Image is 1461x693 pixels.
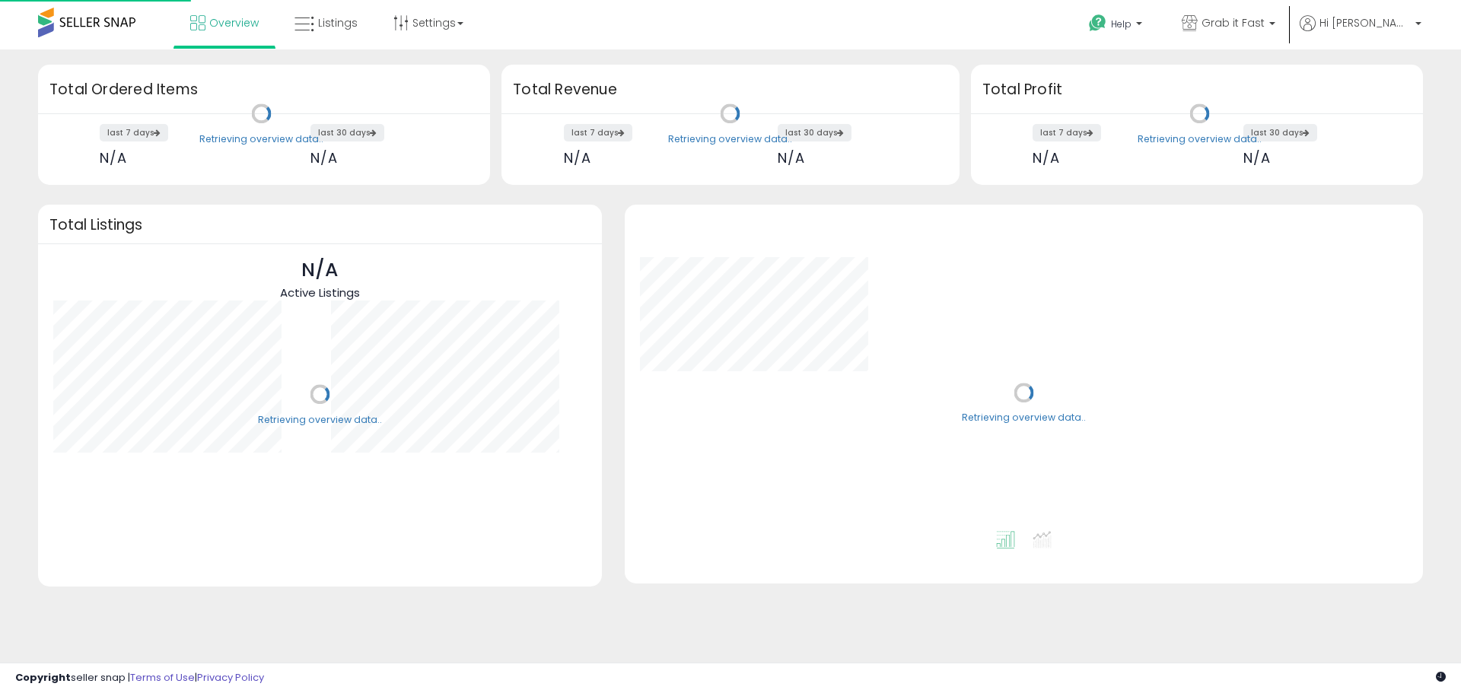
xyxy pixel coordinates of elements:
[1319,15,1411,30] span: Hi [PERSON_NAME]
[130,670,195,685] a: Terms of Use
[1077,2,1157,49] a: Help
[15,670,71,685] strong: Copyright
[197,670,264,685] a: Privacy Policy
[1111,17,1132,30] span: Help
[318,15,358,30] span: Listings
[1138,132,1262,146] div: Retrieving overview data..
[209,15,259,30] span: Overview
[668,132,792,146] div: Retrieving overview data..
[1300,15,1421,49] a: Hi [PERSON_NAME]
[258,413,382,427] div: Retrieving overview data..
[962,412,1086,425] div: Retrieving overview data..
[1088,14,1107,33] i: Get Help
[15,671,264,685] div: seller snap | |
[199,132,323,146] div: Retrieving overview data..
[1202,15,1265,30] span: Grab it Fast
